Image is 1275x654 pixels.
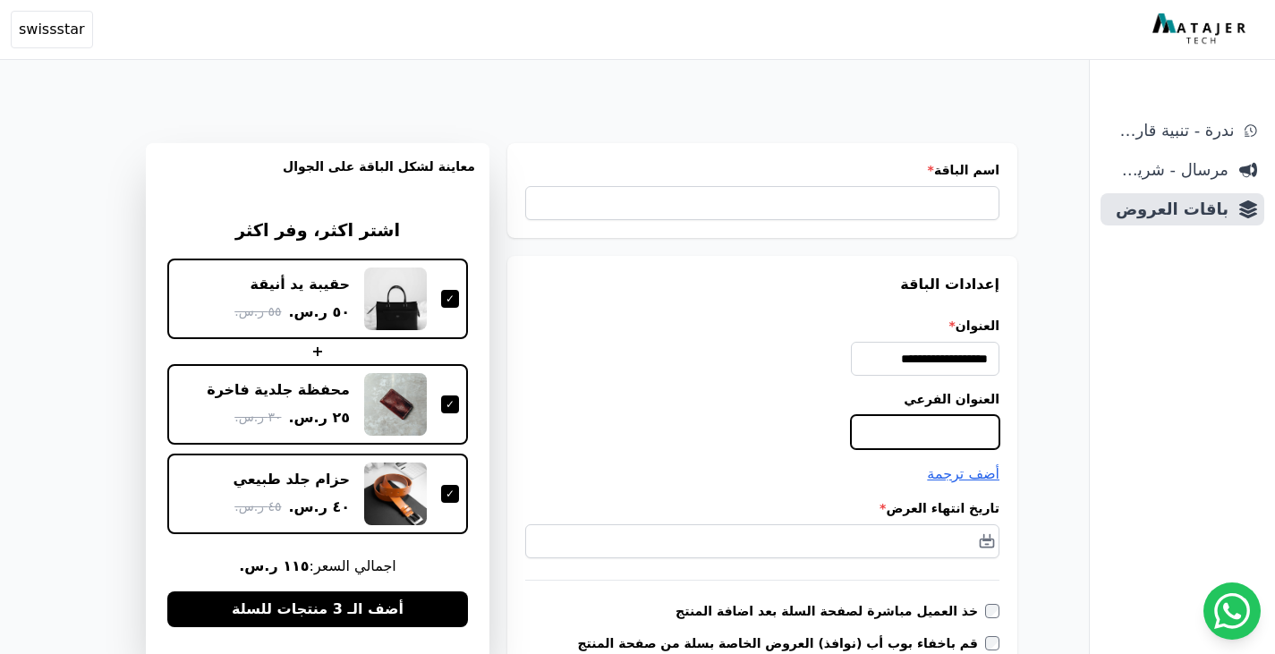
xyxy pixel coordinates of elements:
span: ٤٠ ر.س. [288,497,350,518]
div: محفظة جلدية فاخرة [207,380,350,400]
h3: معاينة لشكل الباقة على الجوال [160,157,475,197]
img: محفظة جلدية فاخرة [364,373,427,436]
button: أضف ترجمة [927,463,999,485]
span: ندرة - تنبية قارب علي النفاذ [1108,118,1234,143]
img: حقيبة يد أنيقة [364,268,427,330]
b: ١١٥ ر.س. [239,557,309,574]
label: اسم الباقة [525,161,999,179]
span: اجمالي السعر: [167,556,468,577]
h3: إعدادات الباقة [525,274,999,295]
span: ٣٠ ر.س. [234,408,281,427]
label: العنوان [525,317,999,335]
span: باقات العروض [1108,197,1228,222]
span: ٥٠ ر.س. [288,302,350,323]
label: خذ العميل مباشرة لصفحة السلة بعد اضافة المنتج [676,602,985,620]
label: قم باخفاء بوب أب (نوافذ) العروض الخاصة بسلة من صفحة المنتج [577,634,985,652]
button: swissstar [11,11,93,48]
span: ٥٥ ر.س. [234,302,281,321]
label: تاريخ انتهاء العرض [525,499,999,517]
img: حزام جلد طبيعي [364,463,427,525]
div: حزام جلد طبيعي [234,470,351,489]
label: العنوان الفرعي [525,390,999,408]
span: swissstar [19,19,85,40]
span: أضف الـ 3 منتجات للسلة [232,599,404,620]
div: + [167,341,468,362]
div: حقيبة يد أنيقة [251,275,350,294]
img: MatajerTech Logo [1152,13,1250,46]
span: مرسال - شريط دعاية [1108,157,1228,183]
span: ٢٥ ر.س. [288,407,350,429]
span: ٤٥ ر.س. [234,497,281,516]
button: أضف الـ 3 منتجات للسلة [167,591,468,627]
span: أضف ترجمة [927,465,999,482]
h3: اشتر اكثر، وفر اكثر [167,218,468,244]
